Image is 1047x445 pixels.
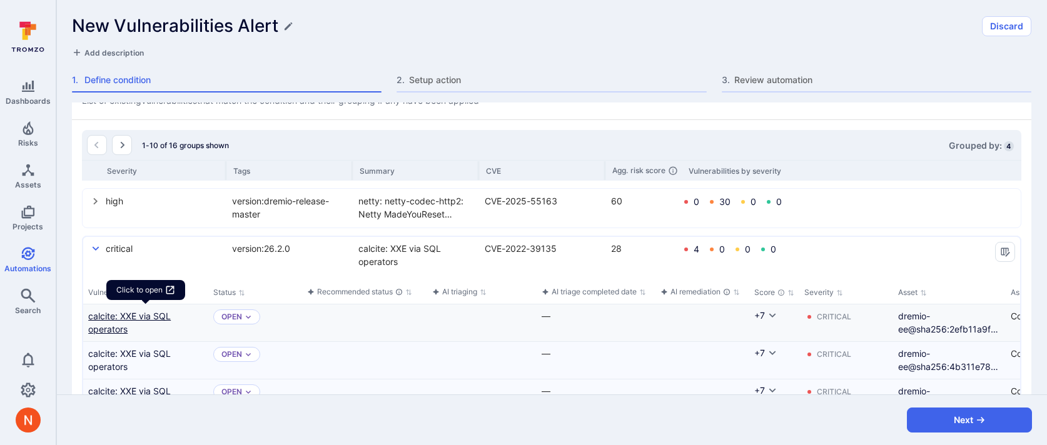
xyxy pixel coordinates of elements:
[221,349,242,359] button: Open
[358,242,477,268] div: calcite: XXE via SQL operators
[668,166,678,176] svg: Aggregate of individual risk scores of all the vulnerabilities within a group
[749,342,799,379] div: Cell for Score
[754,309,777,322] button: +7
[995,242,1015,262] button: Manage columns
[208,342,302,379] div: Cell for Status
[213,287,245,297] button: Sort by Status
[893,379,1006,416] div: Cell for Asset
[72,46,144,59] button: Add description
[754,347,765,359] div: +7
[982,16,1031,36] button: Discard
[16,407,41,432] div: Neeren Patki
[283,21,293,31] button: Edit title
[245,351,252,358] button: Expand dropdown
[537,304,655,341] div: Cell for aiCtx.triageFinishedAt
[817,349,851,359] div: Critical
[486,166,605,176] div: CVE
[15,306,41,315] span: Search
[898,309,1001,336] a: dremio-ee@sha256:2efb11a9fa489e3f16ad26ca0f4a1525597f188ebe233e2557af6a39d4416d3f
[542,286,637,298] div: AI triage completed date
[307,287,412,297] button: Sort by function(){return k.createElement(pN.A,{direction:"row",alignItems:"center",gap:4},k.crea...
[83,237,1020,274] div: criticalversion:26.2.0calcite: XXE via SQL operatorsCVE-2022-39135284000
[88,347,203,373] a: calcite: XXE via SQL operators
[221,387,242,397] button: Open
[485,194,604,207] div: CVE-2025-55163
[898,384,1001,411] a: dremio-ee@sha256:ee437007c742a66b46429952a00ccf33809ea04e47c3d68f0228d85158f4fc83
[749,304,799,341] div: Cell for Score
[106,194,225,207] div: high
[611,194,674,207] div: 60
[754,384,777,397] button: +7
[107,166,226,176] div: Severity
[4,264,51,273] span: Automations
[485,242,604,255] div: CVE-2022-39135
[655,342,749,379] div: Cell for aiCtx.remediationStatus
[542,384,650,397] div: —
[754,347,777,359] button: +7
[612,166,628,176] abbr: Aggregated
[106,242,225,255] div: critical
[799,304,893,341] div: Cell for Severity
[537,342,655,379] div: Cell for aiCtx.triageFinishedAt
[16,407,41,432] img: ACg8ocIprwjrgDQnDsNSk9Ghn5p5-B8DpAKWoJ5Gi9syOE4K59tr4Q=s96-c
[397,74,407,86] span: 2 .
[655,379,749,416] div: Cell for aiCtx.remediationStatus
[221,312,242,322] button: Open
[18,138,38,147] span: Risks
[307,286,403,298] div: Recommended status
[142,141,229,150] span: 1-10 of 16 groups shown
[208,304,302,341] div: Cell for Status
[893,304,1006,341] div: Cell for Asset
[754,384,765,397] div: +7
[734,74,1031,86] span: Review automation
[116,285,163,295] div: Click to open
[13,222,43,231] span: Projects
[754,309,765,322] div: +7
[612,166,681,176] div: risk score
[409,74,706,86] span: Setup action
[949,140,1004,151] span: Grouped by:
[432,287,487,297] button: Sort by function(){return k.createElement(pN.A,{direction:"row",alignItems:"center",gap:4},k.crea...
[83,342,208,379] div: Cell for Vulnerability
[427,304,537,341] div: Cell for aiCtx
[84,74,382,86] span: Define condition
[112,135,132,155] button: Go to the next page
[799,342,893,379] div: Cell for Severity
[302,342,427,379] div: Cell for aiCtx.triageStatus
[804,287,843,297] button: Sort by Severity
[83,304,208,341] div: Cell for Vulnerability
[660,286,731,298] div: AI remediation
[694,244,699,254] div: 4
[232,242,351,255] div: version:26.2.0
[88,384,203,411] a: calcite: XXE via SQL operators
[749,379,799,416] div: Cell for Score
[777,289,785,296] div: The vulnerability score is based on the parameters defined in the settings
[907,407,1032,432] button: Next
[72,74,82,86] span: 1 .
[719,244,725,254] div: 0
[15,180,41,189] span: Assets
[745,244,751,254] div: 0
[432,286,477,298] div: AI triaging
[898,287,927,297] button: Sort by Asset
[542,347,650,360] div: —
[751,197,756,207] div: 0
[233,166,352,176] div: Tags
[72,16,278,36] h1: New Vulnerabilities Alert
[83,189,1020,227] div: highversion:dremio-release-masternetty: netty-codec-http2: Netty MadeYouReset HTTP/2 DDoS Vulnera...
[542,309,650,322] div: —
[722,74,732,86] span: 3 .
[88,309,203,336] a: calcite: XXE via SQL operators
[83,379,208,416] div: Cell for Vulnerability
[776,197,782,207] div: 0
[771,244,776,254] div: 0
[660,287,740,297] button: Sort by function(){return k.createElement(pN.A,{direction:"row",alignItems:"center",gap:4},k.crea...
[719,197,731,207] div: 30
[208,379,302,416] div: Cell for Status
[542,287,646,297] button: Sort by function(){return k.createElement(pN.A,{direction:"row",alignItems:"center",gap:4},k.crea...
[427,379,537,416] div: Cell for aiCtx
